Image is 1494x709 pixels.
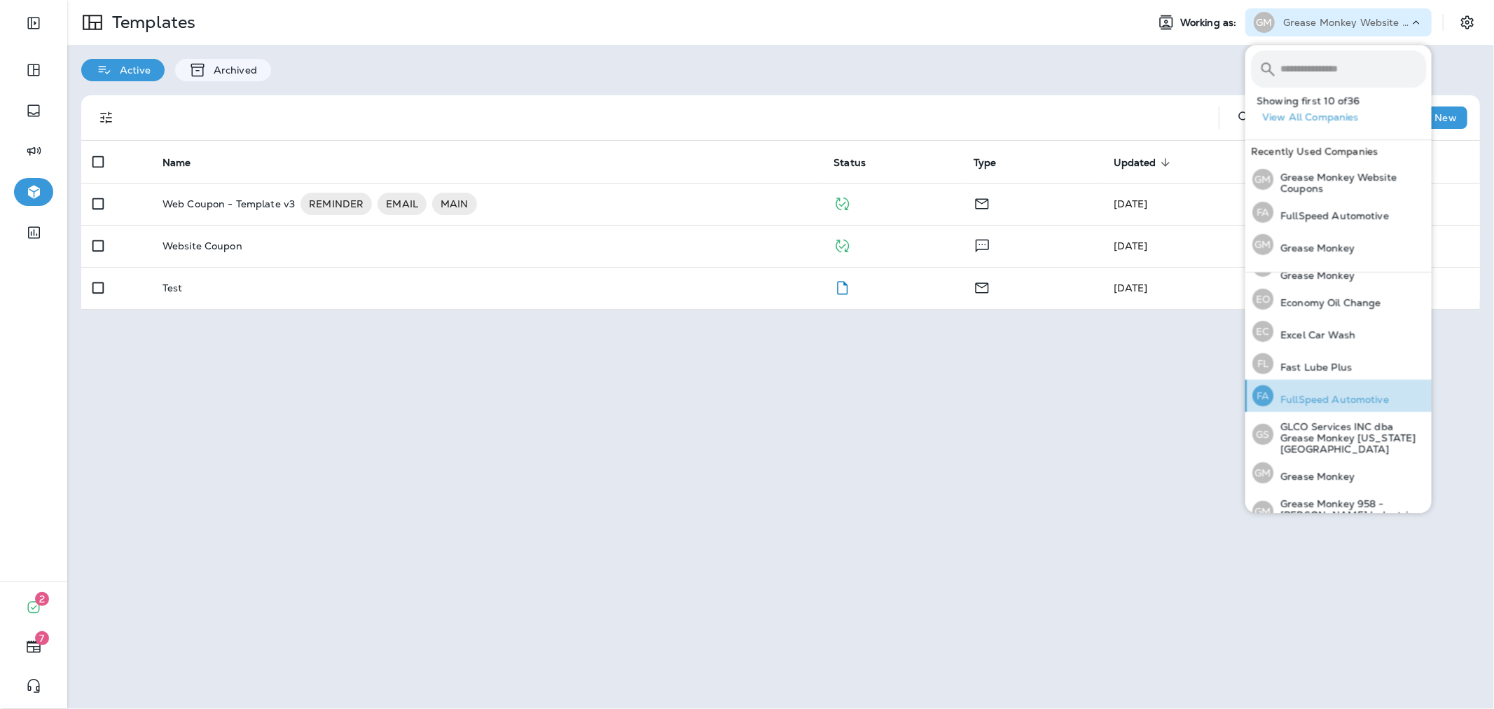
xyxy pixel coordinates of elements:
p: GLCO Services INC dba Grease Monkey [US_STATE][GEOGRAPHIC_DATA] [1273,421,1426,455]
button: Filters [92,104,120,132]
div: EO [1252,289,1273,310]
p: Economy Oil Change [1273,297,1381,308]
button: GSGLCO Services INC dba Grease Monkey [US_STATE][GEOGRAPHIC_DATA] [1245,412,1432,457]
span: Updated [1114,156,1175,169]
span: REMINDER [300,197,372,211]
p: Fast Lube Plus [1273,362,1352,373]
button: 7 [14,633,53,661]
div: FA [1252,385,1273,406]
p: FullSpeed Automotive [1273,394,1389,405]
div: FL [1252,353,1273,374]
button: FAFullSpeed Automotive [1245,380,1432,412]
div: GM [1252,234,1273,255]
span: Type [974,157,997,169]
span: Status [834,156,884,169]
button: 2 [14,593,53,621]
p: Active [113,64,151,76]
span: Email [974,280,990,293]
span: Brian Clark [1114,198,1148,210]
button: View All Companies [1257,106,1432,128]
div: MAIN [432,193,477,215]
span: MAIN [432,197,477,211]
span: Brian Clark [1114,282,1148,294]
div: GS [1252,424,1273,445]
p: Templates [106,12,195,33]
span: Published [834,238,851,251]
button: GMGrease Monkey Website Coupons [1245,163,1432,196]
span: Updated [1114,157,1156,169]
p: Excel Car Wash [1273,329,1355,340]
button: GMGrease Monkey 958 - [PERSON_NAME] Industries Inc [1245,489,1432,534]
p: FullSpeed Automotive [1273,210,1389,221]
button: Expand Sidebar [14,9,53,37]
button: EOEconomy Oil Change [1245,283,1432,315]
span: Email [974,196,990,209]
td: [PERSON_NAME] [1242,183,1480,225]
button: Search Templates [1231,104,1259,132]
span: Status [834,157,866,169]
button: FAFullSpeed Automotive [1245,196,1432,228]
span: 2 [35,592,49,606]
div: GM [1252,462,1273,483]
td: [PERSON_NAME] [1242,225,1480,267]
div: Recently Used Companies [1245,140,1432,163]
p: Test [162,282,183,294]
p: New [1435,112,1457,123]
span: Draft [834,280,851,293]
span: Name [162,156,209,169]
span: 7 [35,631,49,645]
span: Working as: [1180,17,1240,29]
button: ECExcel Car Wash [1245,315,1432,347]
span: Text [974,238,991,251]
p: DB Automotive LLC dba Grease Monkey [1273,259,1426,281]
p: Web Coupon - Template v3 [162,193,295,215]
div: FA [1252,202,1273,223]
p: Grease Monkey [1273,471,1355,482]
button: Settings [1455,10,1480,35]
div: GM [1252,169,1273,190]
p: Showing first 10 of 36 [1257,95,1432,106]
span: EMAIL [378,197,427,211]
p: Grease Monkey [1273,242,1355,254]
p: Grease Monkey Website Coupons [1273,172,1426,194]
p: Grease Monkey 958 - [PERSON_NAME] Industries Inc [1273,498,1426,532]
div: GM [1252,501,1273,522]
button: FLFast Lube Plus [1245,347,1432,380]
button: GMGrease Monkey [1245,457,1432,489]
button: GMGrease Monkey [1245,228,1432,261]
div: EMAIL [378,193,427,215]
span: Type [974,156,1015,169]
span: Published [834,196,851,209]
div: DA [1252,256,1273,277]
div: REMINDER [300,193,372,215]
div: EC [1252,321,1273,342]
p: Website Coupon [162,240,242,252]
span: Brian Clark [1114,240,1148,252]
span: Name [162,157,191,169]
p: Archived [207,64,257,76]
p: Grease Monkey Website Coupons [1283,17,1409,28]
div: GM [1254,12,1275,33]
td: [PERSON_NAME] [1242,267,1480,309]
